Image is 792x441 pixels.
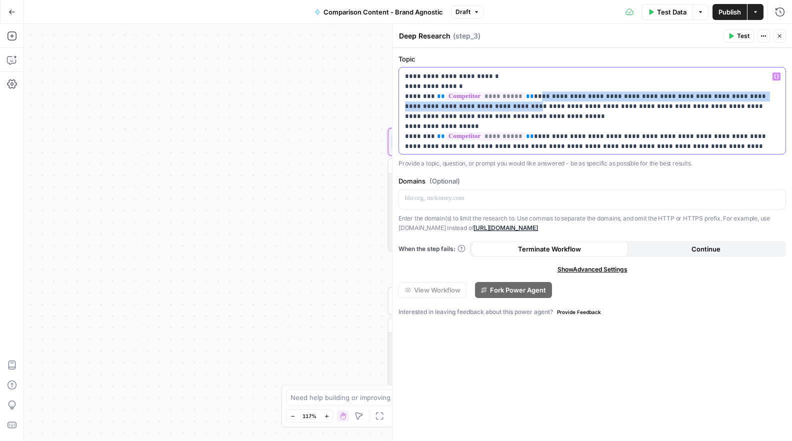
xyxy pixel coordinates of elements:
span: Fork Power Agent [490,285,546,295]
span: Provide Feedback [557,308,601,316]
span: Publish [718,7,741,17]
span: 117% [302,412,316,420]
button: View Workflow [398,282,467,298]
span: Test [737,31,749,40]
p: Provide a topic, question, or prompt you would like answered - be as specific as possible for the... [398,158,786,168]
button: Comparison Content - Brand Agnostic [308,4,449,20]
label: Domains [398,176,786,186]
span: Show Advanced Settings [557,265,627,274]
span: Draft [455,7,470,16]
span: Test Data [657,7,686,17]
span: Continue [691,244,720,254]
span: Terminate Workflow [518,244,581,254]
button: Fork Power Agent [475,282,552,298]
div: Interested in leaving feedback about this power agent? [398,306,786,318]
span: View Workflow [414,285,460,295]
span: ( step_3 ) [453,31,480,41]
span: (Optional) [429,176,460,186]
button: Test Data [641,4,692,20]
button: Provide Feedback [553,306,605,318]
a: [URL][DOMAIN_NAME] [473,224,538,231]
button: Test [723,29,754,42]
label: Topic [398,54,786,64]
a: When the step fails: [398,244,465,253]
span: Comparison Content - Brand Agnostic [323,7,443,17]
textarea: Deep Research [399,31,450,41]
button: Continue [628,241,784,257]
button: Draft [451,5,484,18]
button: Publish [712,4,747,20]
p: Enter the domain(s) to limit the research to. Use commas to separate the domains, and omit the HT... [398,213,786,233]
